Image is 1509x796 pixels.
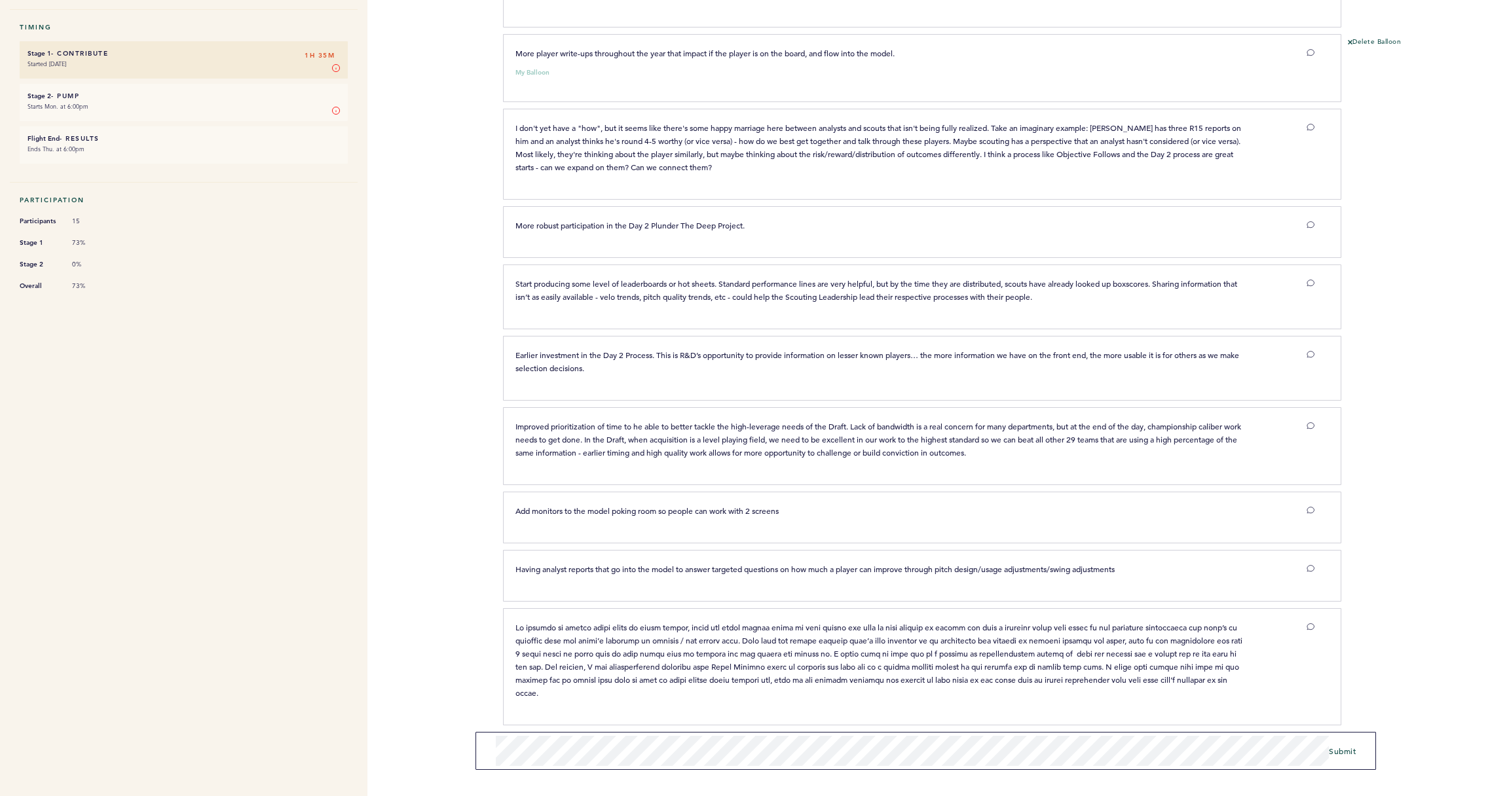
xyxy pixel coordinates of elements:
[20,23,348,31] h5: Timing
[20,196,348,204] h5: Participation
[20,258,59,271] span: Stage 2
[20,215,59,228] span: Participants
[28,60,66,68] time: Started [DATE]
[515,122,1243,172] span: I don't yet have a "how", but it seems like there's some happy marriage here between analysts and...
[28,92,51,100] small: Stage 2
[515,48,895,58] span: More player write-ups throughout the year that impact if the player is on the board, and flow int...
[28,102,88,111] time: Starts Mon. at 6:00pm
[515,505,779,516] span: Add monitors to the model poking room so people can work with 2 screens
[20,280,59,293] span: Overall
[515,564,1115,574] span: Having analyst reports that go into the model to answer targeted questions on how much a player c...
[1329,744,1356,757] button: Submit
[28,145,84,153] time: Ends Thu. at 6:00pm
[28,49,51,58] small: Stage 1
[72,217,111,226] span: 15
[515,350,1241,373] span: Earlier investment in the Day 2 Process. This is R&D’s opportunity to provide information on less...
[1329,746,1356,756] span: Submit
[305,49,335,62] span: 1H 35M
[28,92,340,100] h6: - Pump
[72,260,111,269] span: 0%
[28,134,60,143] small: Flight End
[20,236,59,249] span: Stage 1
[72,238,111,247] span: 73%
[515,220,745,230] span: More robust participation in the Day 2 Plunder The Deep Project.
[515,69,550,76] small: My Balloon
[515,622,1244,698] span: Lo ipsumdo si ametco adipi elits do eiusm tempor, incid utl etdol magnaa enima mi veni quisno exe...
[28,49,340,58] h6: - Contribute
[28,134,340,143] h6: - Results
[515,421,1243,458] span: Improved prioritization of time to he able to better tackle the high-leverage needs of the Draft....
[1348,37,1401,48] button: Delete Balloon
[72,281,111,291] span: 73%
[515,278,1239,302] span: Start producing some level of leaderboards or hot sheets. Standard performance lines are very hel...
